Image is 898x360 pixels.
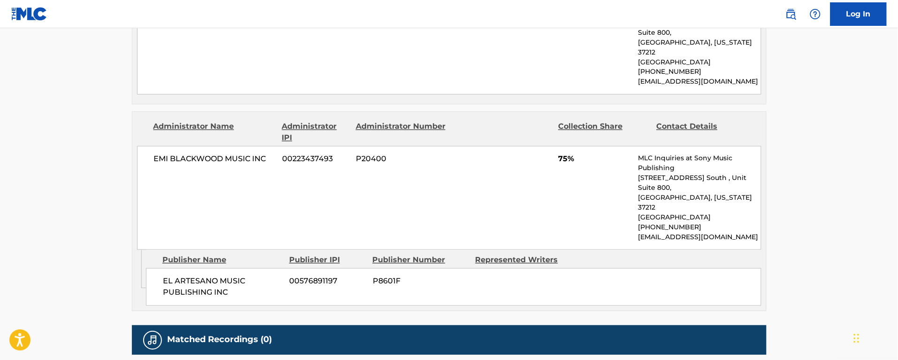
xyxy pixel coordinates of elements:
img: help [810,8,821,20]
a: Log In [830,2,887,26]
img: search [785,8,797,20]
div: Publisher Number [373,255,468,266]
div: Administrator IPI [282,121,349,144]
img: MLC Logo [11,7,47,21]
iframe: Chat Widget [851,315,898,360]
span: EMI BLACKWOOD MUSIC INC [154,154,276,165]
div: Administrator Number [356,121,447,144]
span: EL ARTESANO MUSIC PUBLISHING INC [163,276,283,298]
img: Matched Recordings [147,335,158,346]
p: [EMAIL_ADDRESS][DOMAIN_NAME] [638,233,760,243]
p: [GEOGRAPHIC_DATA], [US_STATE] 37212 [638,193,760,213]
div: Contact Details [657,121,748,144]
div: Administrator Name [154,121,275,144]
p: [PHONE_NUMBER] [638,223,760,233]
h5: Matched Recordings (0) [168,335,272,345]
span: 00576891197 [290,276,366,287]
p: [EMAIL_ADDRESS][DOMAIN_NAME] [638,77,760,87]
p: [STREET_ADDRESS] South , Unit Suite 800, [638,173,760,193]
span: 00223437493 [282,154,349,165]
p: [GEOGRAPHIC_DATA] [638,57,760,67]
span: 75% [558,154,631,165]
p: [PHONE_NUMBER] [638,67,760,77]
a: Public Search [782,5,800,23]
div: Drag [854,324,860,352]
div: Represented Writers [476,255,571,266]
p: [GEOGRAPHIC_DATA] [638,213,760,223]
div: Help [806,5,825,23]
span: P8601F [373,276,468,287]
span: P20400 [356,154,447,165]
div: Publisher Name [162,255,282,266]
p: MLC Inquiries at Sony Music Publishing [638,154,760,173]
div: Publisher IPI [289,255,366,266]
div: Collection Share [558,121,649,144]
p: [GEOGRAPHIC_DATA], [US_STATE] 37212 [638,38,760,57]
